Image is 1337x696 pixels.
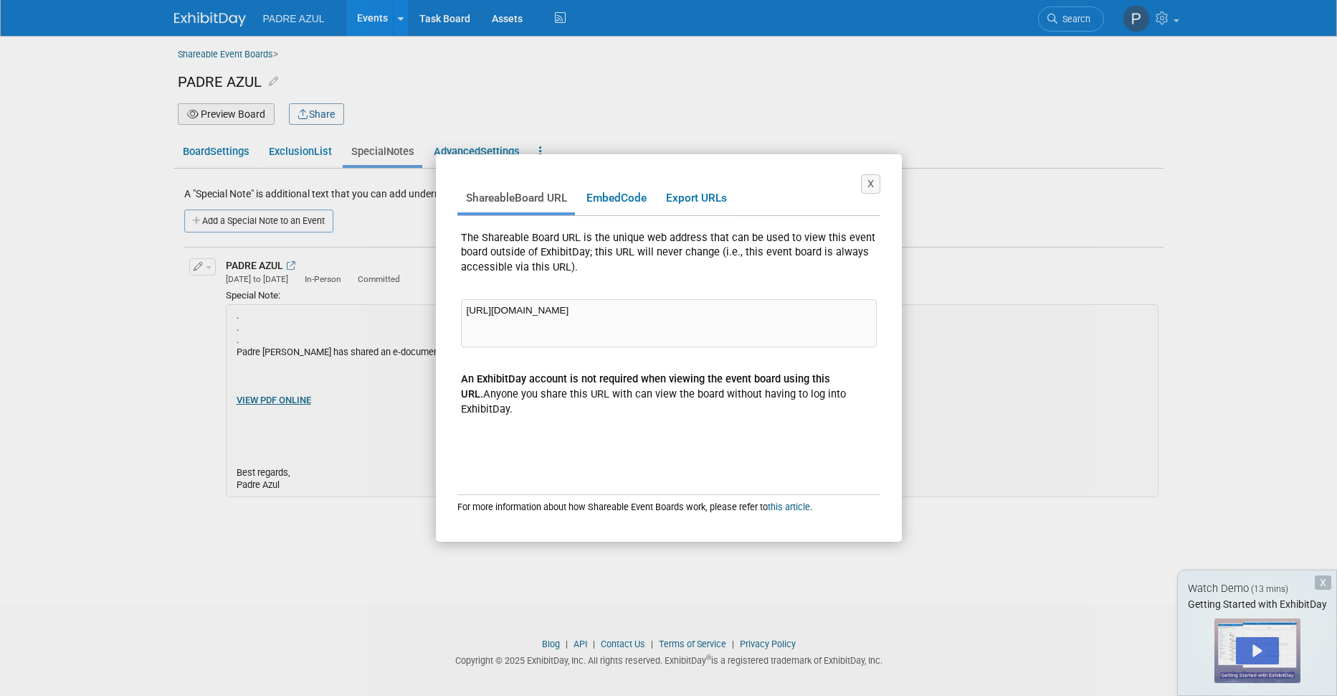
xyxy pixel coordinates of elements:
button: X [861,174,880,194]
a: this article [768,502,810,512]
textarea: [URL][DOMAIN_NAME] [461,299,877,347]
a: EmbedCode [578,184,655,212]
a: ShareableBoard URL [457,184,575,212]
span: Embed [586,192,621,204]
div: For more information about how Shareable Event Boards work, please refer to . [457,494,880,514]
span: Shareable [466,192,515,204]
span: Anyone you share this URL with can view the board without having to log into ExhibitDay. [461,387,846,415]
div: The Shareable Board URL is the unique web address that can be used to view this event board outsi... [461,230,877,276]
a: Export URLs [657,184,735,212]
div: An ExhibitDay account is not required when viewing the event board using this URL. [461,372,877,417]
